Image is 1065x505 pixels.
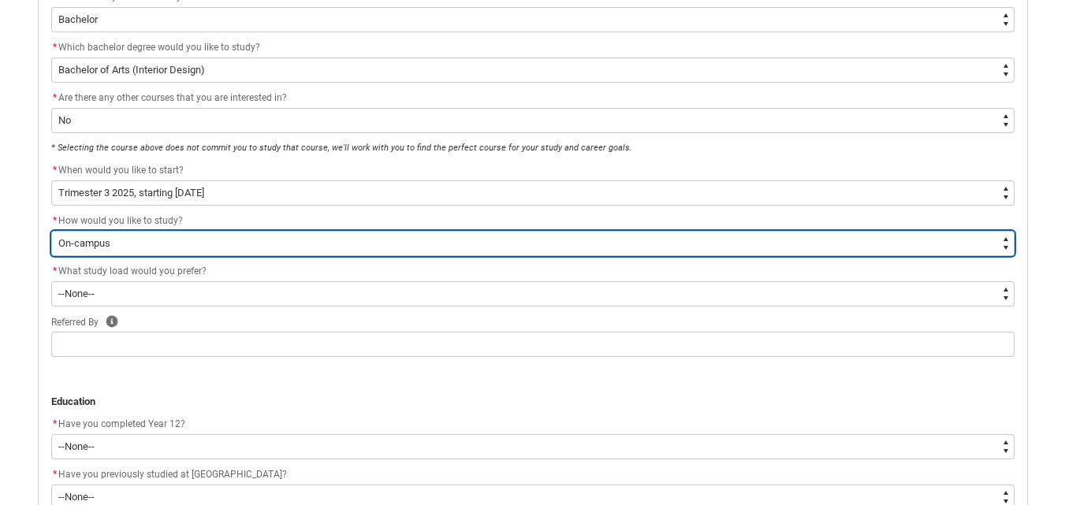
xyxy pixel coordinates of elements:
[58,215,183,226] span: How would you like to study?
[51,395,95,407] strong: Education
[58,165,184,176] span: When would you like to start?
[53,42,57,53] abbr: required
[53,215,57,226] abbr: required
[53,92,57,103] abbr: required
[58,469,287,480] span: Have you previously studied at [GEOGRAPHIC_DATA]?
[51,317,99,328] span: Referred By
[53,469,57,480] abbr: required
[58,418,185,429] span: Have you completed Year 12?
[58,92,287,103] span: Are there any other courses that you are interested in?
[58,42,260,53] span: Which bachelor degree would you like to study?
[53,165,57,176] abbr: required
[53,265,57,277] abbr: required
[53,418,57,429] abbr: required
[51,143,632,153] em: * Selecting the course above does not commit you to study that course, we'll work with you to fin...
[58,265,207,277] span: What study load would you prefer?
